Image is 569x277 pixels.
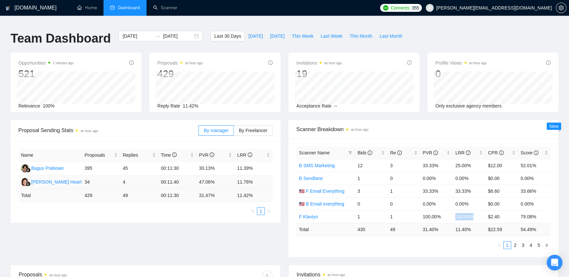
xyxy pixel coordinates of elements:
[511,241,519,249] li: 2
[397,150,402,155] span: info-circle
[518,197,551,210] td: 0.00%
[82,149,120,162] th: Proposals
[43,103,55,109] span: 100%
[427,6,432,10] span: user
[296,223,355,236] td: Total
[26,182,31,186] img: gigradar-bm.png
[120,149,158,162] th: Replies
[387,185,420,197] td: 1
[355,210,387,223] td: 1
[351,128,368,131] time: an hour ago
[379,32,402,40] span: Last Month
[543,241,551,249] button: right
[453,172,485,185] td: 0.00%
[355,185,387,197] td: 3
[420,185,453,197] td: 33.33%
[466,150,470,155] span: info-circle
[518,185,551,197] td: 33.66%
[455,150,470,155] span: LRR
[549,124,558,129] span: New
[85,151,113,159] span: Proposals
[321,32,342,40] span: Last Week
[265,207,273,215] button: right
[521,150,538,155] span: Score
[328,273,345,277] time: an hour ago
[453,210,485,223] td: 100.00%
[268,60,273,65] span: info-circle
[6,3,10,13] img: logo
[248,32,263,40] span: [DATE]
[161,152,177,158] span: Time
[129,60,134,65] span: info-circle
[266,31,288,41] button: [DATE]
[245,31,266,41] button: [DATE]
[518,159,551,172] td: 52.01%
[368,150,372,155] span: info-circle
[199,152,215,158] span: PVR
[296,125,551,133] span: Scanner Breakdown
[153,5,177,10] a: searchScanner
[21,179,81,184] a: KH[PERSON_NAME] Heart
[546,60,551,65] span: info-circle
[453,185,485,197] td: 33.33%
[519,241,527,249] li: 3
[257,208,264,215] a: 1
[355,197,387,210] td: 0
[334,103,337,109] span: --
[235,189,273,202] td: 11.42 %
[172,152,177,157] span: info-circle
[257,207,265,215] li: 1
[527,242,535,249] a: 4
[299,201,344,207] a: 🇺🇸 B Email everything
[21,178,29,186] img: KH
[485,172,518,185] td: $0.00
[120,189,158,202] td: 49
[355,223,387,236] td: 430
[485,159,518,172] td: $12.00
[518,210,551,223] td: 79.08%
[535,242,542,249] a: 5
[18,126,198,134] span: Proposal Sending Stats
[235,175,273,189] td: 11.76%
[453,197,485,210] td: 0.00%
[512,242,519,249] a: 2
[488,150,503,155] span: CPR
[80,129,98,133] time: an hour ago
[485,185,518,197] td: $6.60
[296,103,331,109] span: Acceptance Rate
[317,31,346,41] button: Last Week
[495,241,503,249] li: Previous Page
[18,68,74,80] div: 521
[196,189,235,202] td: 31.47 %
[433,150,438,155] span: info-circle
[155,33,160,39] span: swap-right
[120,162,158,175] td: 45
[155,33,160,39] span: to
[350,32,372,40] span: This Month
[237,152,252,158] span: LRR
[265,207,273,215] li: Next Page
[157,59,203,67] span: Proposals
[251,209,255,213] span: left
[82,162,120,175] td: 395
[211,31,245,41] button: Last 30 Days
[355,159,387,172] td: 12
[527,241,535,249] li: 4
[518,172,551,185] td: 0.00%
[214,32,241,40] span: Last 30 Days
[82,175,120,189] td: 34
[18,189,82,202] td: Total
[123,32,152,40] input: Start date
[387,159,420,172] td: 3
[347,148,353,158] span: filter
[390,150,402,155] span: Re
[545,243,549,247] span: right
[196,162,235,175] td: 30.13%
[495,241,503,249] button: left
[120,175,158,189] td: 4
[299,188,344,194] a: 🇺🇸 F Email Everything
[249,207,257,215] li: Previous Page
[412,4,419,11] span: 355
[248,152,252,157] span: info-circle
[296,59,342,67] span: Invitations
